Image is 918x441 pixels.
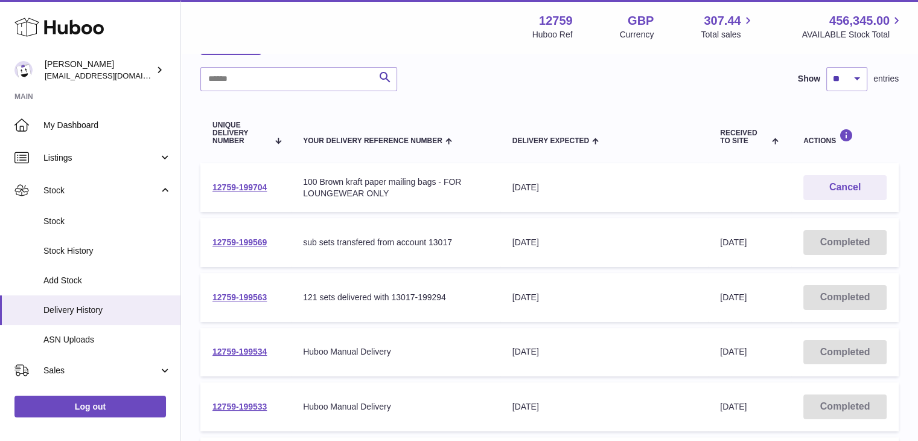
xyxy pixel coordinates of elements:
div: [PERSON_NAME] [45,59,153,82]
a: 12759-199563 [212,292,267,302]
span: [DATE] [720,402,747,411]
span: AVAILABLE Stock Total [802,29,904,40]
div: [DATE] [512,292,696,303]
span: Stock [43,185,159,196]
span: [EMAIL_ADDRESS][DOMAIN_NAME] [45,71,177,80]
a: Log out [14,396,166,417]
span: Sales [43,365,159,376]
div: 100 Brown kraft paper mailing bags - FOR LOUNGEWEAR ONLY [303,176,488,199]
div: sub sets transfered from account 13017 [303,237,488,248]
span: Delivery History [43,304,171,316]
a: 307.44 Total sales [701,13,754,40]
span: Unique Delivery Number [212,121,269,146]
span: 307.44 [704,13,741,29]
strong: 12759 [539,13,573,29]
span: My Dashboard [43,120,171,131]
span: 456,345.00 [829,13,890,29]
a: 12759-199569 [212,237,267,247]
div: 121 sets delivered with 13017-199294 [303,292,488,303]
div: [DATE] [512,346,696,358]
span: Stock History [43,245,171,257]
strong: GBP [628,13,654,29]
span: Add Stock [43,275,171,286]
span: [DATE] [720,237,747,247]
a: 456,345.00 AVAILABLE Stock Total [802,13,904,40]
span: [DATE] [720,292,747,302]
div: Huboo Manual Delivery [303,346,488,358]
span: Delivery Expected [512,137,589,145]
span: ASN Uploads [43,334,171,346]
button: Cancel [803,175,887,200]
span: [DATE] [720,347,747,356]
a: 12759-199704 [212,182,267,192]
span: Your Delivery Reference Number [303,137,442,145]
a: 12759-199533 [212,402,267,411]
a: 12759-199534 [212,347,267,356]
span: Listings [43,152,159,164]
div: [DATE] [512,182,696,193]
div: Actions [803,129,887,145]
span: Total sales [701,29,754,40]
label: Show [798,73,820,85]
img: internalAdmin-12759@internal.huboo.com [14,61,33,79]
div: Currency [620,29,654,40]
span: entries [873,73,899,85]
span: Received to Site [720,129,768,145]
div: [DATE] [512,401,696,413]
div: [DATE] [512,237,696,248]
span: Stock [43,216,171,227]
div: Huboo Manual Delivery [303,401,488,413]
div: Huboo Ref [532,29,573,40]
